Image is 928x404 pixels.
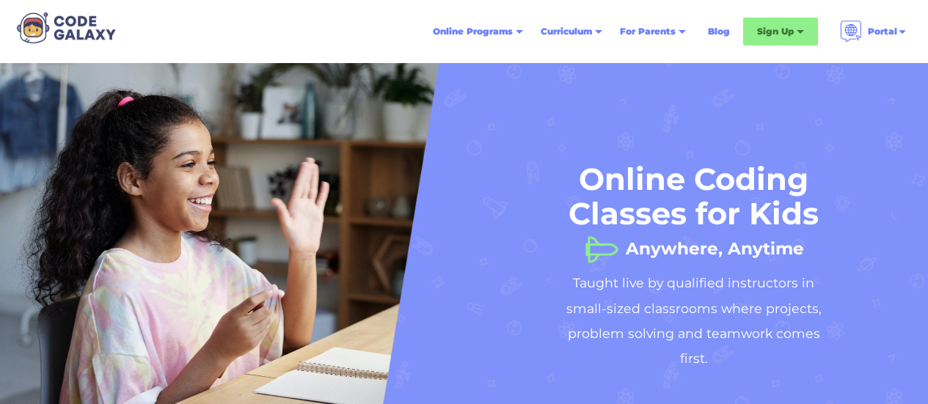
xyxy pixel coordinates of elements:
a: Blog [699,18,739,45]
div: For Parents [620,24,676,39]
div: Portal [868,24,897,39]
h1: Anywhere, Anytime [626,234,804,249]
h2: Taught live by qualified instructors in small-sized classrooms where projects, problem solving an... [555,271,833,372]
div: Curriculum [541,24,592,39]
h1: Online Coding Classes for Kids [555,162,833,231]
div: Sign Up [757,24,794,39]
div: Online Programs [433,24,513,39]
